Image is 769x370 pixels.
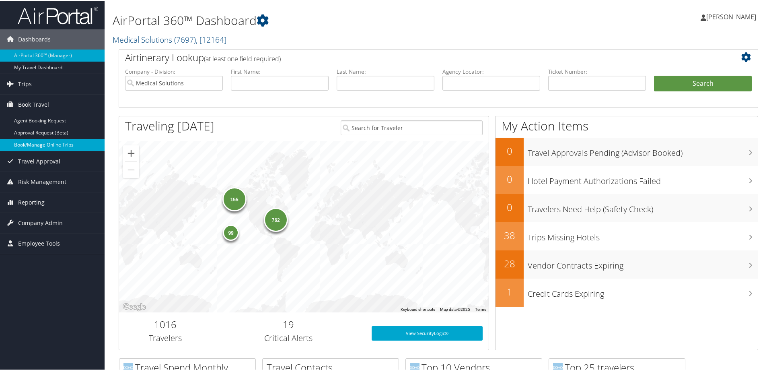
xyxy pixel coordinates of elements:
[496,278,758,306] a: 1Credit Cards Expiring
[706,12,756,21] span: [PERSON_NAME]
[496,250,758,278] a: 28Vendor Contracts Expiring
[123,145,139,161] button: Zoom in
[496,165,758,193] a: 0Hotel Payment Authorizations Failed
[18,212,63,232] span: Company Admin
[496,143,524,157] h2: 0
[440,306,470,311] span: Map data ©2025
[18,29,51,49] span: Dashboards
[475,306,486,311] a: Terms (opens in new tab)
[125,67,223,75] label: Company - Division:
[18,73,32,93] span: Trips
[113,11,547,28] h1: AirPortal 360™ Dashboard
[123,161,139,177] button: Zoom out
[263,207,288,231] div: 762
[528,171,758,186] h3: Hotel Payment Authorizations Failed
[125,50,699,64] h2: Airtinerary Lookup
[496,137,758,165] a: 0Travel Approvals Pending (Advisor Booked)
[654,75,752,91] button: Search
[231,67,329,75] label: First Name:
[701,4,764,28] a: [PERSON_NAME]
[223,223,239,240] div: 99
[18,233,60,253] span: Employee Tools
[528,143,758,158] h3: Travel Approvals Pending (Advisor Booked)
[121,301,148,312] a: Open this area in Google Maps (opens a new window)
[496,193,758,221] a: 0Travelers Need Help (Safety Check)
[174,33,196,44] span: ( 7697 )
[548,67,646,75] label: Ticket Number:
[496,228,524,242] h2: 38
[18,171,66,191] span: Risk Management
[496,221,758,250] a: 38Trips Missing Hotels
[401,306,435,312] button: Keyboard shortcuts
[496,200,524,213] h2: 0
[496,172,524,185] h2: 0
[218,317,360,331] h2: 19
[18,151,60,171] span: Travel Approval
[18,5,98,24] img: airportal-logo.png
[528,255,758,271] h3: Vendor Contracts Expiring
[18,192,45,212] span: Reporting
[372,325,483,340] a: View SecurityLogic®
[222,186,246,211] div: 155
[218,332,360,343] h3: Critical Alerts
[528,227,758,242] h3: Trips Missing Hotels
[341,120,483,134] input: Search for Traveler
[196,33,226,44] span: , [ 12164 ]
[121,301,148,312] img: Google
[125,332,206,343] h3: Travelers
[528,199,758,214] h3: Travelers Need Help (Safety Check)
[125,317,206,331] h2: 1016
[528,283,758,299] h3: Credit Cards Expiring
[337,67,434,75] label: Last Name:
[496,117,758,134] h1: My Action Items
[18,94,49,114] span: Book Travel
[496,256,524,270] h2: 28
[113,33,226,44] a: Medical Solutions
[442,67,540,75] label: Agency Locator:
[496,284,524,298] h2: 1
[125,117,214,134] h1: Traveling [DATE]
[204,54,281,62] span: (at least one field required)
